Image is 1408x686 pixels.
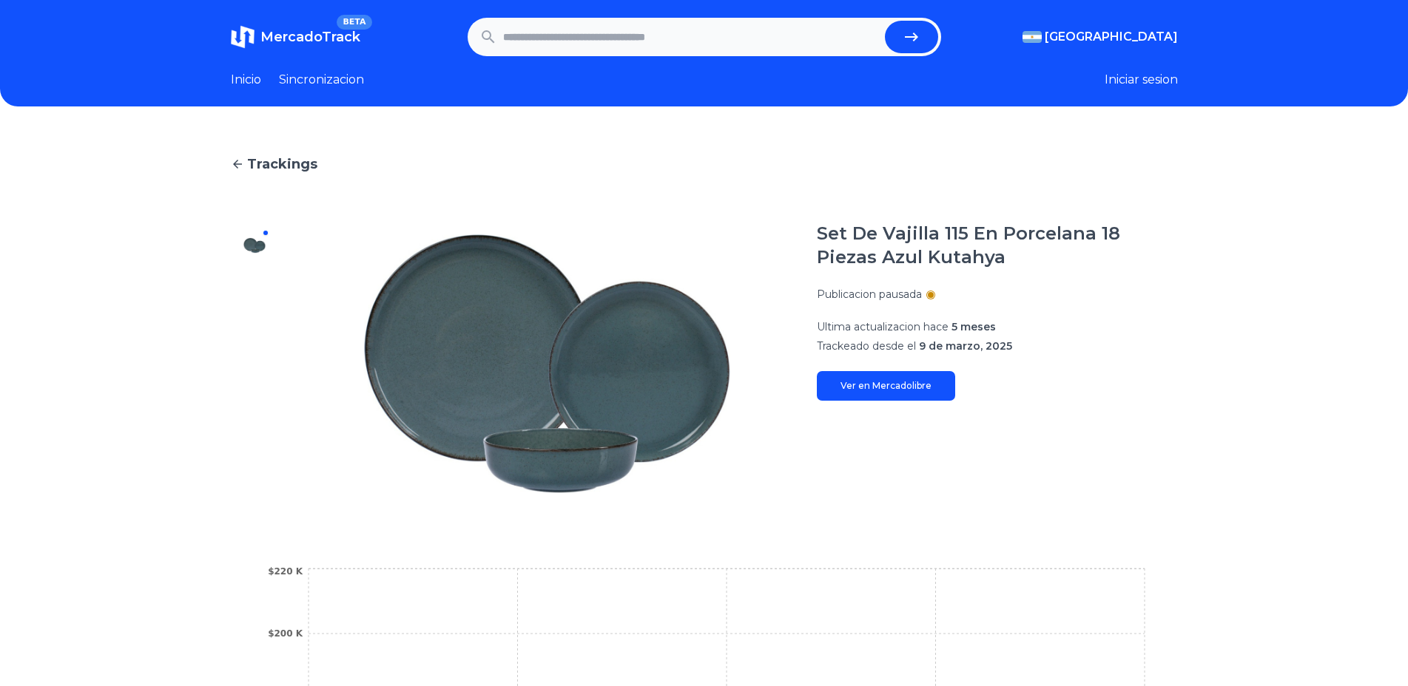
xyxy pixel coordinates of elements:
a: Trackings [231,154,1178,174]
a: Ver en Mercadolibre [817,371,955,401]
button: Iniciar sesion [1105,71,1178,89]
span: Trackings [247,154,317,174]
button: [GEOGRAPHIC_DATA] [1023,28,1178,46]
img: Set De Vajilla 115 En Porcelana 18 Piezas Azul Kutahya [243,281,266,305]
p: Publicacion pausada [817,287,922,302]
img: Set De Vajilla 115 En Porcelana 18 Piezas Azul Kutahya [243,470,266,494]
span: 9 de marzo, 2025 [919,339,1012,353]
img: Argentina [1023,31,1042,43]
tspan: $200 K [268,628,303,639]
tspan: $220 K [268,566,303,577]
a: Inicio [231,71,261,89]
img: Set De Vajilla 115 En Porcelana 18 Piezas Azul Kutahya [243,328,266,352]
img: Set De Vajilla 115 En Porcelana 18 Piezas Azul Kutahya [243,423,266,446]
img: Set De Vajilla 115 En Porcelana 18 Piezas Azul Kutahya [243,234,266,257]
img: MercadoTrack [231,25,255,49]
a: MercadoTrackBETA [231,25,360,49]
h1: Set De Vajilla 115 En Porcelana 18 Piezas Azul Kutahya [817,222,1178,269]
span: Ultima actualizacion hace [817,320,949,333]
a: Sincronizacion [279,71,364,89]
span: 5 meses [951,320,996,333]
span: [GEOGRAPHIC_DATA] [1045,28,1178,46]
img: Set De Vajilla 115 En Porcelana 18 Piezas Azul Kutahya [308,222,787,506]
span: Trackeado desde el [817,339,916,353]
span: MercadoTrack [260,29,360,45]
img: Set De Vajilla 115 En Porcelana 18 Piezas Azul Kutahya [243,376,266,399]
span: BETA [337,15,371,30]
